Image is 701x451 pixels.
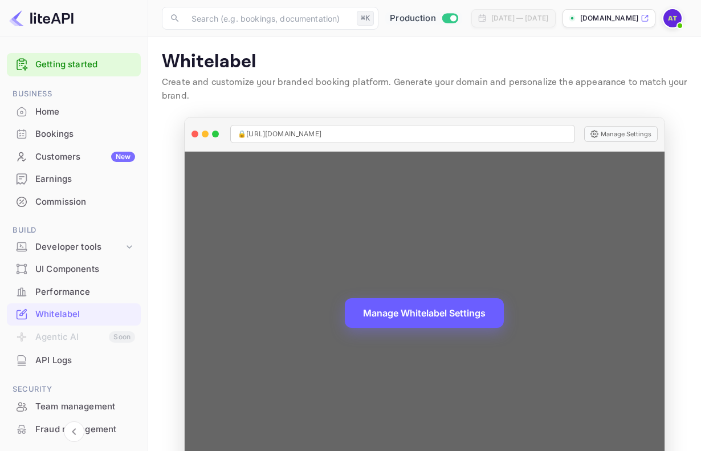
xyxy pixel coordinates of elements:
[7,53,141,76] div: Getting started
[35,241,124,254] div: Developer tools
[385,12,462,25] div: Switch to Sandbox mode
[7,396,141,418] div: Team management
[7,123,141,144] a: Bookings
[238,129,321,139] span: 🔒 [URL][DOMAIN_NAME]
[7,350,141,371] a: API Logs
[162,51,687,74] p: Whitelabel
[7,88,141,100] span: Business
[35,128,135,141] div: Bookings
[162,76,687,103] p: Create and customize your branded booking platform. Generate your domain and personalize the appe...
[7,101,141,123] div: Home
[35,263,135,276] div: UI Components
[35,105,135,119] div: Home
[7,146,141,167] a: CustomersNew
[9,9,74,27] img: LiteAPI logo
[35,286,135,299] div: Performance
[345,298,504,328] button: Manage Whitelabel Settings
[7,146,141,168] div: CustomersNew
[35,196,135,209] div: Commission
[584,126,658,142] button: Manage Settings
[7,419,141,440] a: Fraud management
[7,237,141,257] div: Developer tools
[7,101,141,122] a: Home
[7,281,141,303] div: Performance
[7,303,141,324] a: Whitelabel
[35,58,135,71] a: Getting started
[185,7,352,30] input: Search (e.g. bookings, documentation)
[7,419,141,441] div: Fraud management
[357,11,374,26] div: ⌘K
[7,281,141,302] a: Performance
[35,400,135,413] div: Team management
[7,168,141,189] a: Earnings
[7,303,141,326] div: Whitelabel
[7,191,141,213] div: Commission
[7,350,141,372] div: API Logs
[35,354,135,367] div: API Logs
[35,423,135,436] div: Fraud management
[64,421,84,442] button: Collapse navigation
[7,168,141,190] div: Earnings
[390,12,436,25] span: Production
[7,396,141,417] a: Team management
[35,308,135,321] div: Whitelabel
[7,191,141,212] a: Commission
[491,13,548,23] div: [DATE] — [DATE]
[35,173,135,186] div: Earnings
[111,152,135,162] div: New
[7,383,141,396] span: Security
[7,123,141,145] div: Bookings
[35,151,135,164] div: Customers
[580,13,638,23] p: [DOMAIN_NAME]
[663,9,682,27] img: AmiGo Team
[7,258,141,281] div: UI Components
[7,224,141,237] span: Build
[7,258,141,279] a: UI Components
